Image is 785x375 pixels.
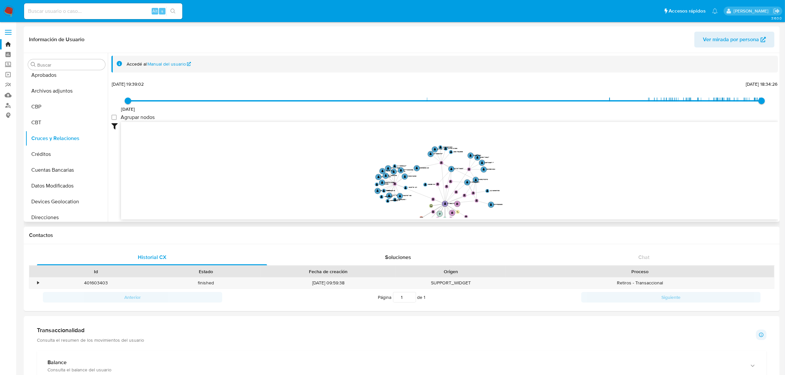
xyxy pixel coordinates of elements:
[432,211,435,213] text: 
[127,61,147,67] span: Accedé al
[25,194,108,210] button: Devices Geolocation
[41,277,151,288] div: 401603403
[453,150,463,153] text: 2531492559
[387,167,389,170] text: 
[475,179,477,181] text: 
[394,198,396,201] text: 
[456,203,459,205] text: 
[112,81,144,87] span: [DATE] 19:39:02
[31,62,36,67] button: Buscar
[443,146,452,148] text: 2307651900
[25,99,108,115] button: CBP
[152,8,158,14] span: Alt
[393,170,395,173] text: 
[29,36,84,43] h1: Información de Usuario
[387,200,389,202] text: 
[151,277,260,288] div: finished
[463,194,466,196] text: 
[402,194,411,197] text: 1460497193
[394,165,396,167] text: 
[380,196,383,198] text: 
[407,175,416,177] text: 1433319293
[437,148,446,150] text: 2440971571
[424,294,426,301] span: 1
[121,106,135,112] span: [DATE]
[390,199,400,202] text: 2696228274
[454,167,464,170] text: 2273776037
[703,32,759,47] span: Ver mirada por persona
[448,147,458,150] text: 2446101099
[638,253,649,261] span: Chat
[433,152,443,155] text: 1670980407
[25,83,108,99] button: Archivos adjuntos
[381,181,383,184] text: 
[440,161,443,164] text: 
[396,277,506,288] div: SUPPORT_WIDGET
[734,8,771,14] p: valentina.fiuri@mercadolibre.com
[437,183,439,185] text: 
[712,8,718,14] a: Notificaciones
[376,183,378,186] text: 
[377,190,379,192] text: 
[432,198,435,200] text: 
[392,194,401,196] text: 2131739520
[439,146,442,149] text: 
[494,203,502,206] text: 644450935
[24,7,182,15] input: Buscar usuario o caso...
[37,62,103,68] input: Buscar
[403,169,413,171] text: 2374033098
[378,292,426,303] span: Página de
[490,203,493,206] text: 
[377,176,380,178] text: 
[424,183,427,186] text: 
[385,174,387,177] text: 
[399,195,401,197] text: 
[430,205,432,207] text: 
[773,8,780,14] a: Salir
[25,178,108,194] button: Datos Modificados
[385,253,411,261] span: Soluciones
[439,213,440,215] text: 
[457,211,459,213] text: 
[481,161,483,164] text: 
[455,191,458,193] text: 
[476,156,479,159] text: 
[434,148,436,151] text: 
[420,217,423,219] text: 
[450,168,453,170] text: 
[428,183,435,186] text: 163081191
[444,203,446,205] text: 
[466,181,468,184] text: 
[155,268,256,275] div: Estado
[401,268,501,275] div: Origen
[484,161,494,164] text: 2357668717
[437,217,439,220] text: 
[483,168,485,171] text: 
[384,181,394,184] text: 2093424668
[397,164,407,167] text: 2113953227
[416,167,418,170] text: 
[450,151,452,154] text: 
[490,189,499,192] text: 2216396405
[468,168,470,170] text: 
[445,186,448,188] text: 
[111,115,117,120] input: Agrupar nodos
[581,292,761,303] button: Siguiente
[386,189,395,192] text: 698853615
[397,198,407,201] text: 2486929011
[25,115,108,130] button: CBT
[138,253,166,261] span: Historial CX
[450,217,452,220] text: 
[669,8,706,14] span: Accesos rápidos
[43,292,222,303] button: Anterior
[451,212,454,214] text: 
[465,216,468,218] text: 
[381,170,384,172] text: 
[121,114,155,121] span: Agrupar nodos
[45,268,146,275] div: Id
[694,32,774,47] button: Ver mirada por persona
[388,174,397,177] text: 577686233
[396,170,405,173] text: 1761653515
[380,189,390,192] text: 2600867430
[148,61,191,67] a: Manual del usuario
